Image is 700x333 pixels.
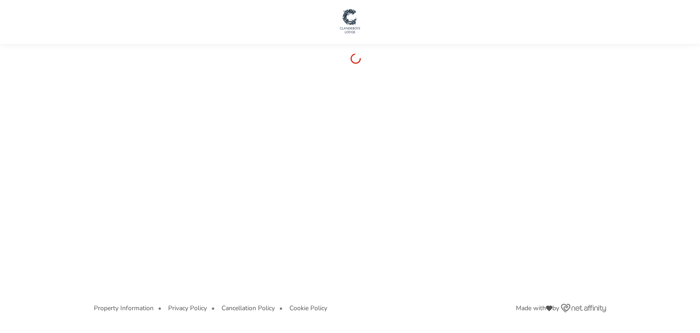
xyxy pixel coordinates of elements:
button: Cancellation Policy [221,305,275,312]
button: Privacy Policy [168,305,207,312]
img: Main Website [339,7,361,35]
div: loading [350,53,361,64]
button: Property Information [94,305,154,312]
button: Cookie Policy [289,305,327,312]
span: Made with by [516,305,559,312]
